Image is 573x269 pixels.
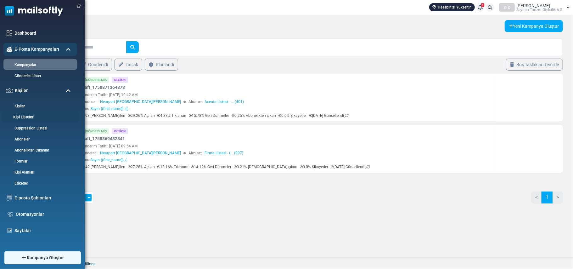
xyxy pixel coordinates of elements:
a: Aboneler [3,136,76,142]
p: [DATE] Güncellendi [331,164,370,170]
a: Gönderici İtibarı [3,73,76,79]
p: 0.25% Abonelikten çıkan [232,113,276,118]
p: 0.0% Şikayetler [300,164,328,170]
span: Nearport [GEOGRAPHIC_DATA][PERSON_NAME] [100,150,181,156]
img: email-templates-icon.svg [7,195,12,201]
p: İş seyahatlerinizde veya misafirlerinizin konforlu konaklamasında en önemli nokta lokasyon ve hiz... [25,177,176,193]
img: dashboard-icon.svg [7,30,12,36]
p: 13.16% Tıklanan [157,164,188,170]
a: Otomasyonlar [16,211,74,218]
span: Kampanya Oluştur [27,255,64,261]
p: 14.12% Geri Dönmeler [191,164,231,170]
a: Etiketler [3,180,76,186]
a: Draft_1758871364873 [80,84,125,91]
footer: 2025 [20,257,573,269]
div: Konu: [80,106,131,112]
a: Acenta Listesi - ... (401) [205,99,244,105]
p: 942 [PERSON_NAME]ilen [80,164,125,170]
li: 20 gecelemeye [37,243,176,251]
li: Gruplar için çok avantajlı özel fiyatlar [37,259,176,267]
span: Sayın {(first_name)}, {... [90,158,129,162]
a: Boş Taslakları Temizle [506,59,563,71]
div: Konu: [80,157,129,163]
p: , havalimanına yürüme mesafesindeki konumu ve kurumsal ağırlıklı konaklamalarıyla iş dünyasında t... [25,197,176,221]
span: [PERSON_NAME] [516,3,550,8]
div: Gönderim Tarihi: [DATE] 09:54 AM [80,143,492,149]
strong: İş Seyahatlerinizde Konfor ve Kolaylık [GEOGRAPHIC_DATA] [38,148,163,165]
li: Rekabetçi fiyat garantisi [37,251,176,259]
p: Toplantı & organizasyon salonları [25,258,176,266]
img: workflow.svg [7,211,14,218]
a: Sayfalar [14,227,74,234]
div: Gönderilmiş [80,77,109,83]
div: Gönderilmiş [80,128,109,134]
p: Modern ve ferah odalar [25,242,176,250]
div: Gönderim Tarihi: [DATE] 10:42 AM [80,92,492,98]
img: landing_pages.svg [7,228,12,233]
p: Sayın {(iş ortağımız)}, [25,181,176,189]
nav: Page [531,192,563,209]
a: Kampanyalar [3,62,76,68]
a: STO [PERSON_NAME] Seynan Turi̇zm Otelci̇li̇k A.S [499,3,570,12]
div: STO [499,3,515,12]
strong: Acentelere Özel Avantajlarımız: [63,231,138,236]
a: Kişi Alanları [3,169,76,175]
span: Kişiler [15,87,28,94]
p: 0.0% Şikayetler [278,113,307,118]
p: 4.33% Tıklanan [157,113,186,118]
strong: Nearport Hotel’den Acentelere Özel Avantajlar [25,161,176,169]
p: 27.28% Açılan [128,164,155,170]
span: Sayın {(first_name)}, {(... [90,106,131,111]
a: Hesabınızı Yükseltin [429,3,475,11]
a: Taslak [115,59,142,71]
span: Seynan Turi̇zm Otelci̇li̇k A.S [516,8,562,12]
p: 393 [PERSON_NAME]ilen [80,113,125,118]
strong: Nearport [GEOGRAPHIC_DATA][PERSON_NAME] [41,198,159,204]
span: 1 [481,3,485,7]
a: Kişiler [3,103,76,109]
a: Draft_1758869482841 [80,135,125,142]
a: Destek [14,243,74,250]
div: Gönderen: Alıcılar:: [80,99,492,105]
a: Firma Listesi - (... (997) [205,150,243,156]
a: Gönderildi [77,59,112,71]
p: 0.21% [DEMOGRAPHIC_DATA] çıkan [234,164,297,170]
a: Abonelikten Çıkanlar [3,147,76,153]
div: Design [112,77,128,83]
p: 15.78% Geri Dönmeler [189,113,229,118]
a: Planlandı [145,59,178,71]
a: Dashboard [14,30,74,37]
p: [DATE] Güncellendi [309,113,349,118]
span: E-Posta Kampanyaları [14,46,59,53]
a: E-posta Şablonları [14,195,74,201]
a: Formlar [3,158,76,164]
a: Yeni Kampanya Oluştur [505,20,563,32]
a: Suppression Listesi [3,125,76,131]
p: 29.26% Açılan [128,113,155,118]
a: Kişi Listeleri [2,114,77,120]
a: 1 [476,3,485,12]
a: 1 [542,192,553,203]
span: Nearport [GEOGRAPHIC_DATA][PERSON_NAME] [100,99,181,105]
img: contacts-icon.svg [6,88,13,93]
div: Design [112,128,128,134]
div: Gönderen: Alıcılar:: [80,150,492,156]
strong: 1 gece kick back [104,244,143,249]
p: Nearport [GEOGRAPHIC_DATA][PERSON_NAME] olarak, [PERSON_NAME][GEOGRAPHIC_DATA]’na ve organize san... [25,202,176,234]
img: campaigns-icon-active.png [7,47,12,52]
p: Ücretsiz yüksek hızlı Wi-Fi [25,250,176,258]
